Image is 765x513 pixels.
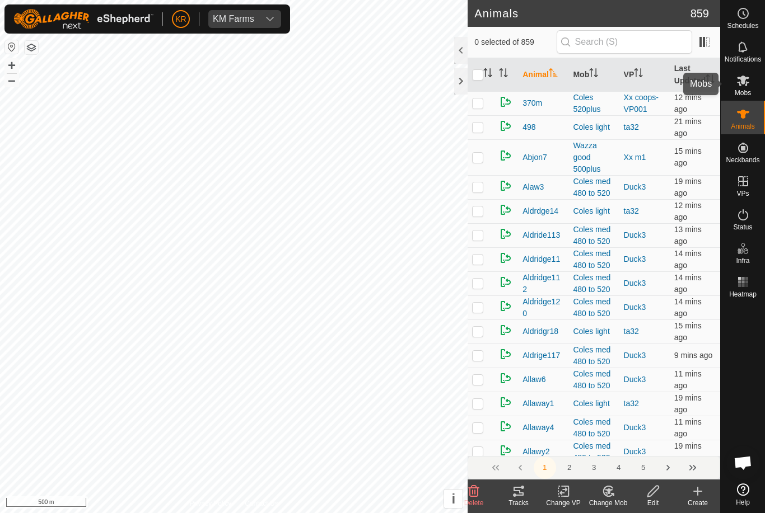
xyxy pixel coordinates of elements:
[674,417,702,438] span: 18 Sep 2025 at 7:54 pm
[451,491,455,506] span: i
[736,499,750,506] span: Help
[5,59,18,72] button: +
[474,7,690,20] h2: Animals
[674,201,702,222] span: 18 Sep 2025 at 7:53 pm
[499,323,512,337] img: returning on
[499,119,512,133] img: returning on
[634,70,643,79] p-sorticon: Activate to sort
[735,90,751,96] span: Mobs
[583,456,605,479] button: 3
[573,326,614,337] div: Coles light
[573,272,614,295] div: Coles med 480 to 520
[523,272,564,295] span: Aldridge112
[632,456,655,479] button: 5
[675,498,720,508] div: Create
[624,123,639,131] a: ta32
[624,327,639,336] a: ta32
[674,369,702,390] span: 18 Sep 2025 at 7:54 pm
[499,95,512,109] img: returning on
[624,303,646,312] a: Duck3
[483,70,492,79] p-sorticon: Activate to sort
[499,149,512,162] img: returning on
[573,296,614,319] div: Coles med 480 to 520
[721,479,765,510] a: Help
[674,441,702,462] span: 18 Sep 2025 at 7:47 pm
[568,58,619,92] th: Mob
[624,399,639,408] a: ta32
[674,117,702,138] span: 18 Sep 2025 at 7:44 pm
[190,498,232,509] a: Privacy Policy
[25,41,38,54] button: Map Layers
[5,40,18,54] button: Reset Map
[474,36,556,48] span: 0 selected of 859
[674,177,702,197] span: 18 Sep 2025 at 7:46 pm
[523,97,542,109] span: 370m
[670,58,720,92] th: Last Updated
[518,58,568,92] th: Animal
[674,225,702,246] span: 18 Sep 2025 at 7:52 pm
[674,273,702,294] span: 18 Sep 2025 at 7:52 pm
[541,498,586,508] div: Change VP
[727,22,758,29] span: Schedules
[499,371,512,385] img: returning on
[523,422,554,434] span: Allaway4
[259,10,281,28] div: dropdown trigger
[624,279,646,288] a: Duck3
[5,73,18,87] button: –
[558,456,581,479] button: 2
[624,351,646,360] a: Duck3
[573,176,614,199] div: Coles med 480 to 520
[624,153,646,162] a: Xx m1
[523,398,554,410] span: Allaway1
[523,181,544,193] span: Alaw3
[499,179,512,192] img: returning on
[573,344,614,368] div: Coles med 480 to 520
[573,398,614,410] div: Coles light
[499,347,512,361] img: returning on
[208,10,259,28] span: KM Farms
[736,190,749,197] span: VPs
[245,498,278,509] a: Contact Us
[499,251,512,265] img: returning on
[499,275,512,289] img: returning on
[624,255,646,263] a: Duck3
[624,206,639,215] a: ta32
[674,93,702,114] span: 18 Sep 2025 at 7:53 pm
[619,58,670,92] th: VP
[674,321,702,342] span: 18 Sep 2025 at 7:50 pm
[657,456,679,479] button: Next Page
[523,253,560,265] span: Aldridge11
[674,351,712,360] span: 18 Sep 2025 at 7:57 pm
[557,30,692,54] input: Search (S)
[674,249,702,270] span: 18 Sep 2025 at 7:51 pm
[549,70,558,79] p-sorticon: Activate to sort
[523,205,558,217] span: Aldrdge14
[573,205,614,217] div: Coles light
[674,147,702,167] span: 18 Sep 2025 at 7:50 pm
[499,396,512,409] img: returning on
[499,203,512,217] img: returning on
[624,447,646,456] a: Duck3
[499,420,512,433] img: returning on
[624,93,659,114] a: Xx coops-VP001
[573,224,614,247] div: Coles med 480 to 520
[731,123,755,130] span: Animals
[733,224,752,230] span: Status
[726,446,760,479] div: Open chat
[523,350,560,361] span: Aldrige117
[499,444,512,457] img: returning on
[523,326,558,337] span: Aldridgr18
[631,498,675,508] div: Edit
[573,248,614,271] div: Coles med 480 to 520
[213,15,254,23] div: KM Farms
[691,5,709,22] span: 859
[706,76,715,85] p-sorticon: Activate to sort
[464,499,484,507] span: Delete
[523,446,549,458] span: Allawy2
[682,456,704,479] button: Last Page
[175,13,186,25] span: KR
[499,227,512,241] img: returning on
[496,498,541,508] div: Tracks
[624,182,646,191] a: Duck3
[674,393,702,414] span: 18 Sep 2025 at 7:46 pm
